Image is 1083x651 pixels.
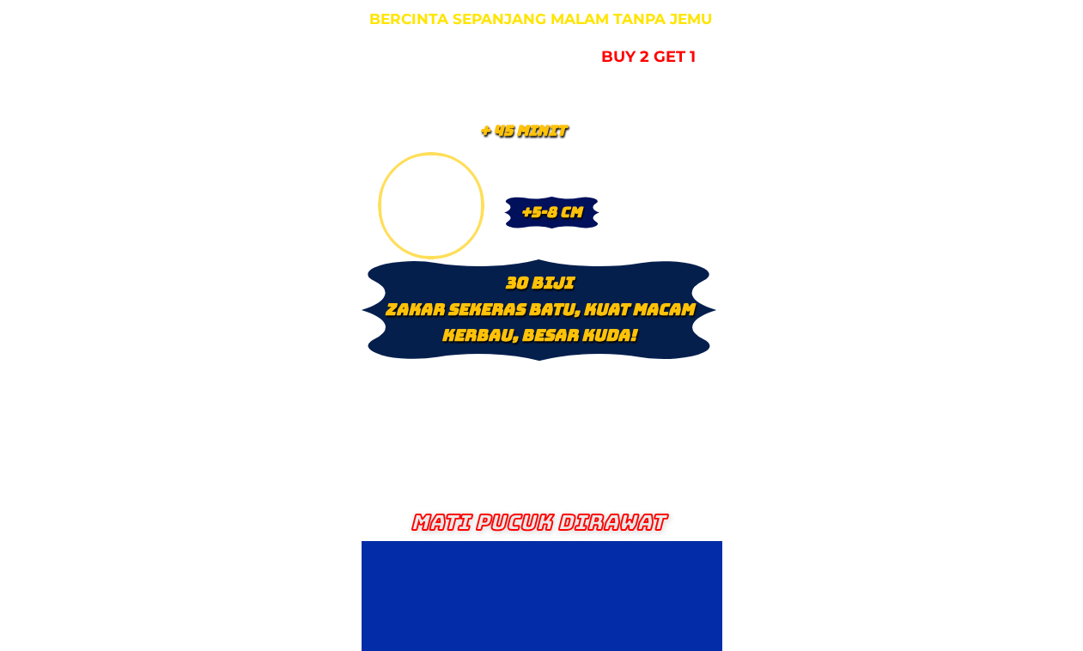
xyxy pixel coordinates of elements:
span: + 45 Minit [479,121,566,140]
p: BUY 2 GET 1 [596,44,701,71]
h3: BERCINTA SEPANJANG MALAM TANPA JEMU [368,8,713,31]
h3: Jaminan wang dikembalikan jika tidak berkesan [372,37,589,78]
span: +5-8 Cm [520,203,581,222]
h3: Mati pucuk dirawat [384,511,691,535]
